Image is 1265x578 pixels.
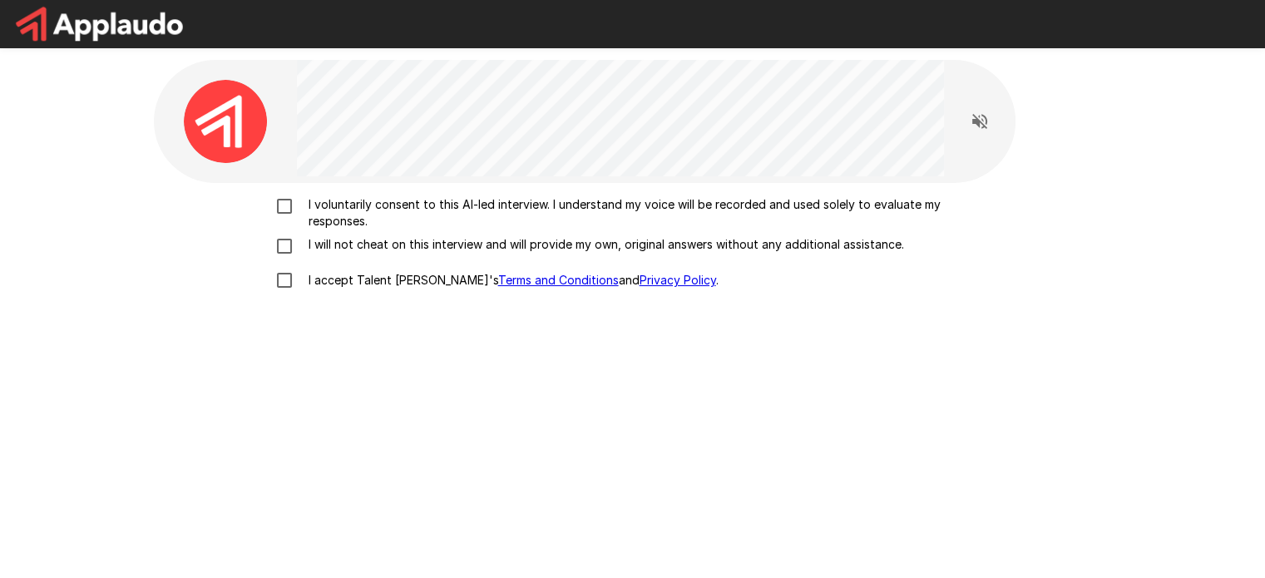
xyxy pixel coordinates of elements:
[498,273,619,287] a: Terms and Conditions
[184,80,267,163] img: applaudo_avatar.png
[302,196,999,230] p: I voluntarily consent to this AI-led interview. I understand my voice will be recorded and used s...
[302,272,719,289] p: I accept Talent [PERSON_NAME]'s and .
[640,273,716,287] a: Privacy Policy
[963,105,996,138] button: Read questions aloud
[302,236,904,253] p: I will not cheat on this interview and will provide my own, original answers without any addition...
